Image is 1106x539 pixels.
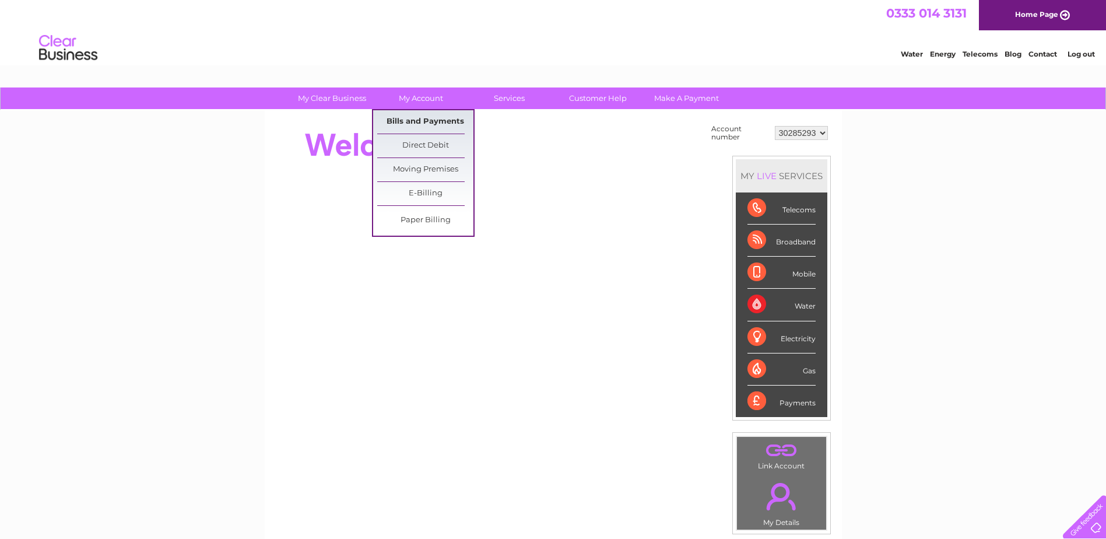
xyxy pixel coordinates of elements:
[747,386,816,417] div: Payments
[736,436,827,473] td: Link Account
[747,257,816,289] div: Mobile
[963,50,998,58] a: Telecoms
[886,6,967,20] a: 0333 014 3131
[1028,50,1057,58] a: Contact
[736,473,827,530] td: My Details
[708,122,772,144] td: Account number
[740,440,823,460] a: .
[930,50,956,58] a: Energy
[550,87,646,109] a: Customer Help
[1005,50,1021,58] a: Blog
[747,289,816,321] div: Water
[754,170,779,181] div: LIVE
[377,110,473,134] a: Bills and Payments
[901,50,923,58] a: Water
[747,225,816,257] div: Broadband
[736,159,827,192] div: MY SERVICES
[377,134,473,157] a: Direct Debit
[284,87,380,109] a: My Clear Business
[747,321,816,353] div: Electricity
[461,87,557,109] a: Services
[377,209,473,232] a: Paper Billing
[373,87,469,109] a: My Account
[747,353,816,386] div: Gas
[638,87,735,109] a: Make A Payment
[377,158,473,181] a: Moving Premises
[38,30,98,66] img: logo.png
[747,192,816,225] div: Telecoms
[1068,50,1095,58] a: Log out
[377,182,473,205] a: E-Billing
[278,6,829,57] div: Clear Business is a trading name of Verastar Limited (registered in [GEOGRAPHIC_DATA] No. 3667643...
[740,476,823,517] a: .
